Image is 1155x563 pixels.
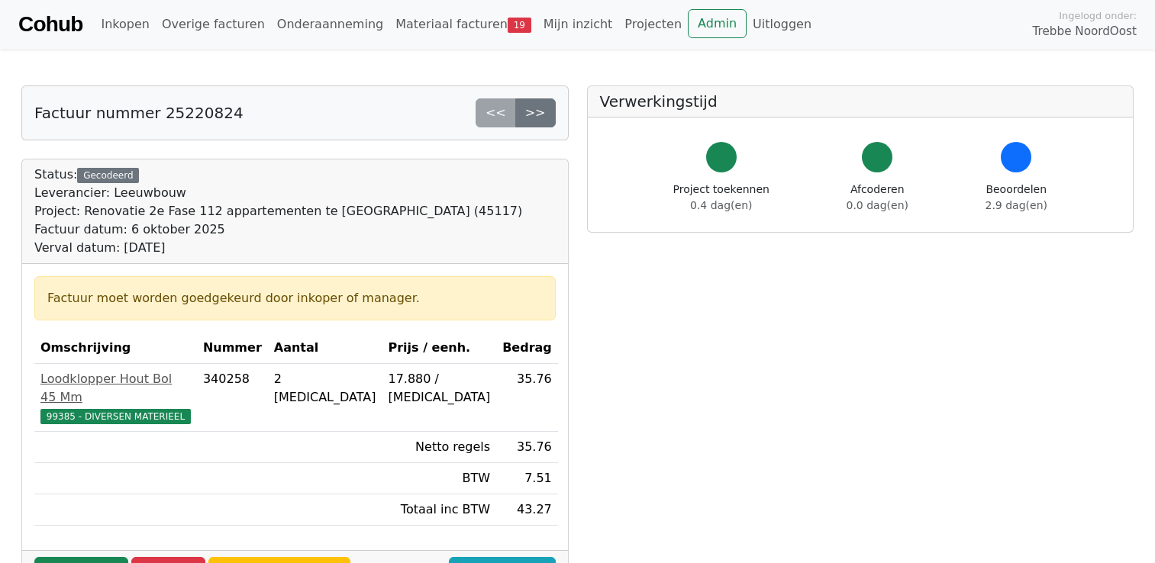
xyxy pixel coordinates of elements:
a: >> [515,98,556,127]
div: Afcoderen [847,182,908,214]
div: Loodklopper Hout Bol 45 Mm [40,370,191,407]
a: Loodklopper Hout Bol 45 Mm99385 - DIVERSEN MATERIEEL [40,370,191,425]
a: Onderaanneming [271,9,389,40]
a: Inkopen [95,9,155,40]
a: Mijn inzicht [537,9,619,40]
a: Projecten [618,9,688,40]
a: Materiaal facturen19 [389,9,537,40]
span: Ingelogd onder: [1059,8,1137,23]
th: Prijs / eenh. [382,333,496,364]
div: Status: [34,166,522,257]
h5: Verwerkingstijd [600,92,1121,111]
h5: Factuur nummer 25220824 [34,104,244,122]
div: Gecodeerd [77,168,139,183]
td: 7.51 [496,463,558,494]
td: 35.76 [496,364,558,432]
td: 340258 [197,364,268,432]
div: Beoordelen [986,182,1047,214]
div: Leverancier: Leeuwbouw [34,184,522,202]
span: 99385 - DIVERSEN MATERIEEL [40,409,191,424]
span: 0.4 dag(en) [690,199,752,211]
div: Factuur datum: 6 oktober 2025 [34,220,522,239]
span: 0.0 dag(en) [847,199,908,211]
a: Cohub [18,6,82,43]
div: Verval datum: [DATE] [34,239,522,257]
td: 35.76 [496,432,558,463]
a: Overige facturen [156,9,271,40]
td: Netto regels [382,432,496,463]
td: 43.27 [496,494,558,526]
div: Factuur moet worden goedgekeurd door inkoper of manager. [47,289,543,307]
th: Omschrijving [34,333,197,364]
a: Admin [688,9,747,38]
td: Totaal inc BTW [382,494,496,526]
span: Trebbe NoordOost [1033,23,1137,40]
div: Project toekennen [673,182,769,214]
span: 2.9 dag(en) [986,199,1047,211]
div: 17.880 / [MEDICAL_DATA] [388,370,490,407]
div: 2 [MEDICAL_DATA] [274,370,376,407]
a: Uitloggen [747,9,818,40]
td: BTW [382,463,496,494]
th: Aantal [268,333,382,364]
div: Project: Renovatie 2e Fase 112 appartementen te [GEOGRAPHIC_DATA] (45117) [34,202,522,220]
th: Bedrag [496,333,558,364]
span: 19 [508,18,531,33]
th: Nummer [197,333,268,364]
